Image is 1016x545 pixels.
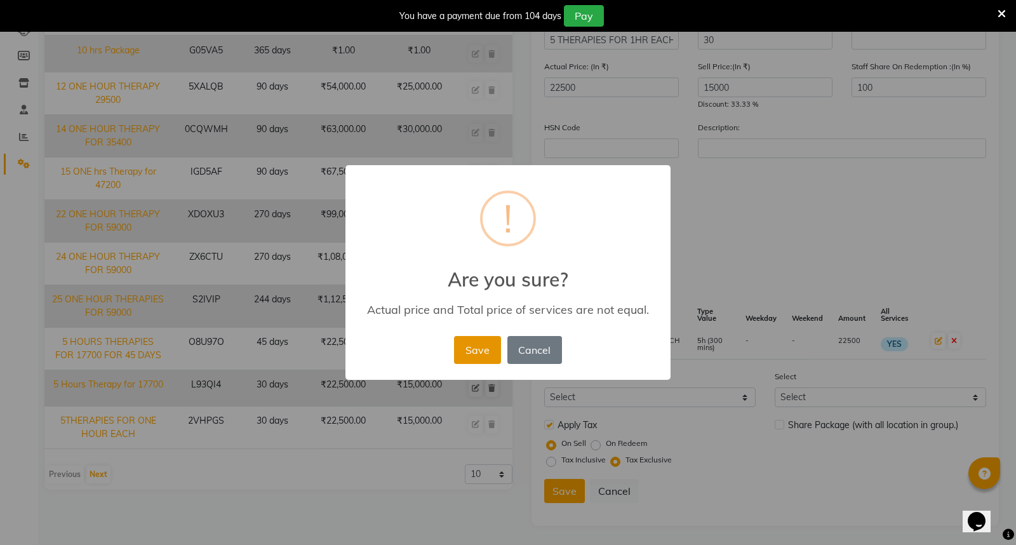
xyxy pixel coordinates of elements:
div: ! [504,193,512,244]
h2: Are you sure? [345,253,671,291]
button: Cancel [507,336,562,364]
button: Pay [564,5,604,27]
div: You have a payment due from 104 days [399,10,561,23]
iframe: chat widget [963,494,1003,532]
div: Actual price and Total price of services are not equal. [364,302,652,317]
button: Save [454,336,500,364]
